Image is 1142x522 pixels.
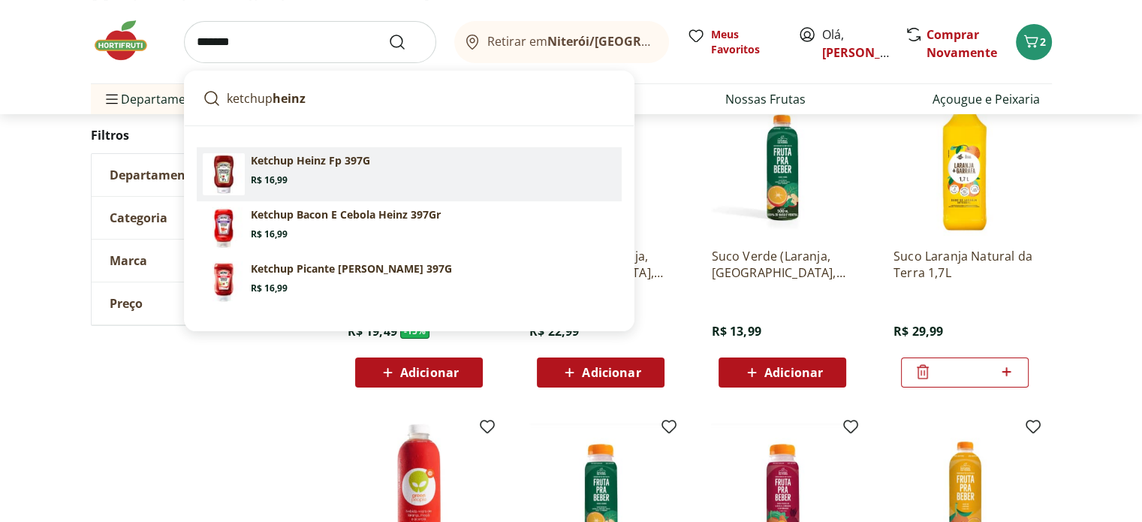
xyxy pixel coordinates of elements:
button: Adicionar [355,358,483,388]
a: Meus Favoritos [687,27,780,57]
img: Principal [203,261,245,303]
a: PrincipalKetchup Heinz Fp 397GR$ 16,99 [197,147,622,201]
img: Suco Laranja Natural da Terra 1,7L [893,93,1036,236]
a: Suco Verde (Laranja, [GEOGRAPHIC_DATA], Couve, Maça e [GEOGRAPHIC_DATA]) 500ml [711,248,854,281]
a: ketchupheinz [197,83,622,113]
a: PrincipalKetchup Bacon E Cebola Heinz 397GrR$ 16,99 [197,201,622,255]
span: Olá, [822,26,889,62]
span: Departamento [110,167,198,183]
span: Meus Favoritos [711,27,780,57]
button: Adicionar [537,358,664,388]
button: Retirar emNiterói/[GEOGRAPHIC_DATA] [454,21,669,63]
a: Nossas Frutas [725,90,806,108]
p: ketchup [227,89,306,107]
img: Hortifruti [91,18,166,63]
a: Comprar Novamente [927,26,997,61]
button: Adicionar [719,358,846,388]
img: Principal [203,153,245,195]
input: search [184,21,436,63]
button: Departamento [92,154,317,196]
span: R$ 16,99 [251,228,288,240]
span: Categoria [110,210,167,225]
p: Ketchup Heinz Fp 397G [251,153,370,168]
img: Principal [203,207,245,249]
p: Ketchup Picante [PERSON_NAME] 397G [251,261,452,276]
span: R$ 13,99 [711,323,761,339]
p: Ketchup Bacon E Cebola Heinz 397Gr [251,207,441,222]
span: R$ 29,99 [893,323,943,339]
span: R$ 16,99 [251,282,288,294]
button: Categoria [92,197,317,239]
b: Niterói/[GEOGRAPHIC_DATA] [547,33,719,50]
button: Submit Search [388,33,424,51]
span: Preço [110,296,143,311]
button: Marca [92,240,317,282]
button: Carrinho [1016,24,1052,60]
span: 2 [1040,35,1046,49]
strong: heinz [273,90,306,107]
span: Retirar em [487,35,653,48]
a: Açougue e Peixaria [933,90,1040,108]
a: PrincipalKetchup Picante [PERSON_NAME] 397GR$ 16,99 [197,255,622,309]
span: Adicionar [400,367,459,379]
a: [PERSON_NAME] [822,44,920,61]
button: Menu [103,81,121,117]
span: R$ 16,99 [251,174,288,186]
span: Departamentos [103,81,211,117]
span: Marca [110,253,147,268]
span: Adicionar [764,367,823,379]
h2: Filtros [91,120,318,150]
button: Preço [92,282,317,324]
span: Adicionar [582,367,640,379]
img: Suco Verde (Laranja, Hortelã, Couve, Maça e Gengibre) 500ml [711,93,854,236]
a: Suco Laranja Natural da Terra 1,7L [893,248,1036,281]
